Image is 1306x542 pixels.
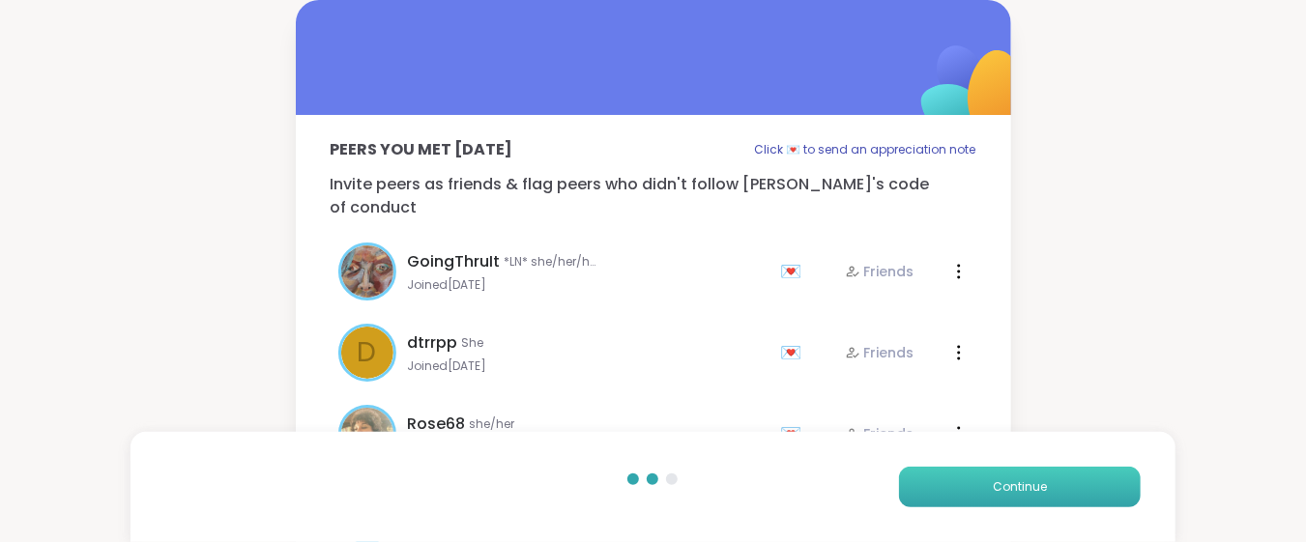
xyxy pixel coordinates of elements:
[781,256,810,287] div: 💌
[408,358,769,374] span: Joined [DATE]
[993,478,1047,496] span: Continue
[899,467,1141,507] button: Continue
[341,245,393,298] img: GoingThruIt
[781,337,810,368] div: 💌
[755,138,976,161] p: Click 💌 to send an appreciation note
[341,408,393,460] img: Rose68
[470,416,515,432] span: she/her
[845,424,914,443] div: Friends
[408,250,501,273] span: GoingThruIt
[845,343,914,362] div: Friends
[845,262,914,281] div: Friends
[505,254,601,270] span: *LN* she/her/hers
[358,332,377,373] span: d
[408,413,466,436] span: Rose68
[331,138,513,161] p: Peers you met [DATE]
[408,331,458,355] span: dtrrpp
[462,335,484,351] span: She
[781,418,810,449] div: 💌
[408,277,769,293] span: Joined [DATE]
[331,173,976,219] p: Invite peers as friends & flag peers who didn't follow [PERSON_NAME]'s code of conduct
